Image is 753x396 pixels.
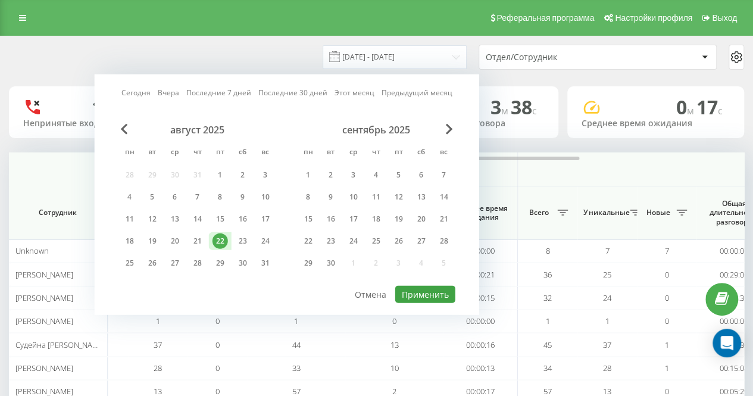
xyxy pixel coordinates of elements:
span: Реферальная программа [496,13,594,23]
span: [PERSON_NAME] [15,363,73,373]
div: 11 [368,189,384,205]
div: 18 [122,233,138,249]
div: Open Intercom Messenger [713,329,741,357]
div: пт 15 авг. 2025 г. [209,210,232,228]
div: 11 [122,211,138,227]
div: сб 23 авг. 2025 г. [232,232,254,250]
span: 10 [390,363,399,373]
div: пн 18 авг. 2025 г. [118,232,141,250]
span: 0 [392,316,396,326]
div: чт 21 авг. 2025 г. [186,232,209,250]
div: 7 [436,167,452,183]
td: 00:00:00 [443,239,518,263]
td: 00:00:15 [443,286,518,310]
span: 0 [215,316,220,326]
a: Предыдущий месяц [382,87,452,98]
div: 15 (79)% [92,96,165,119]
div: вт 16 сент. 2025 г. [320,210,342,228]
div: 4 [122,189,138,205]
div: 6 [167,189,183,205]
div: 16 [323,211,339,227]
div: 22 [301,233,316,249]
div: 24 [258,233,273,249]
div: пт 29 авг. 2025 г. [209,254,232,272]
div: 30 [323,255,339,271]
a: Последние 7 дней [186,87,251,98]
button: Отмена [348,286,393,303]
div: 21 [436,211,452,227]
span: 7 [665,245,669,256]
div: 8 [213,189,228,205]
span: 28 [603,363,611,373]
span: [PERSON_NAME] [15,316,73,326]
div: 6 [414,167,429,183]
span: [PERSON_NAME] [15,292,73,303]
abbr: четверг [189,144,207,162]
div: 5 [145,189,160,205]
div: 21 [190,233,205,249]
div: пн 22 сент. 2025 г. [297,232,320,250]
div: сб 16 авг. 2025 г. [232,210,254,228]
span: 34 [543,363,552,373]
span: 25 [603,269,611,280]
span: 0 [676,94,696,120]
div: 15 [301,211,316,227]
div: 22 [213,233,228,249]
abbr: четверг [367,144,385,162]
div: 29 [301,255,316,271]
div: ср 6 авг. 2025 г. [164,188,186,206]
span: 0 [665,269,669,280]
td: 00:00:16 [443,333,518,356]
div: пн 29 сент. 2025 г. [297,254,320,272]
div: сб 20 сент. 2025 г. [410,210,433,228]
a: Этот месяц [335,87,374,98]
abbr: понедельник [299,144,317,162]
td: 00:00:13 [443,357,518,380]
div: 13 [414,189,429,205]
div: пт 5 сент. 2025 г. [388,166,410,184]
div: 24 [346,233,361,249]
span: Сотрудник [19,208,96,217]
div: 15 [213,211,228,227]
div: сб 13 сент. 2025 г. [410,188,433,206]
span: м [687,104,696,117]
div: вс 3 авг. 2025 г. [254,166,277,184]
div: 25 [368,233,384,249]
span: 3 [490,94,511,120]
div: пн 11 авг. 2025 г. [118,210,141,228]
div: ср 10 сент. 2025 г. [342,188,365,206]
div: 27 [167,255,183,271]
div: ср 17 сент. 2025 г. [342,210,365,228]
div: вс 28 сент. 2025 г. [433,232,455,250]
span: Среднее время ожидания [452,204,508,222]
div: вт 9 сент. 2025 г. [320,188,342,206]
div: пт 22 авг. 2025 г. [209,232,232,250]
abbr: воскресенье [435,144,453,162]
div: чт 28 авг. 2025 г. [186,254,209,272]
span: 33 [292,363,301,373]
div: ср 24 сент. 2025 г. [342,232,365,250]
div: чт 11 сент. 2025 г. [365,188,388,206]
span: Судейна [PERSON_NAME] [15,339,105,350]
abbr: вторник [322,144,340,162]
div: пт 12 сент. 2025 г. [388,188,410,206]
div: чт 4 сент. 2025 г. [365,166,388,184]
div: 20 [414,211,429,227]
div: пт 8 авг. 2025 г. [209,188,232,206]
div: 1 [213,167,228,183]
abbr: среда [166,144,184,162]
div: 14 [190,211,205,227]
abbr: суббота [234,144,252,162]
div: 31 [258,255,273,271]
div: вт 19 авг. 2025 г. [141,232,164,250]
span: 1 [665,339,669,350]
div: 2 [323,167,339,183]
span: 0 [665,316,669,326]
div: 9 [323,189,339,205]
div: вт 5 авг. 2025 г. [141,188,164,206]
div: вт 23 сент. 2025 г. [320,232,342,250]
span: 13 [390,339,399,350]
span: Previous Month [121,124,128,135]
a: Последние 30 дней [258,87,327,98]
div: вт 12 авг. 2025 г. [141,210,164,228]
